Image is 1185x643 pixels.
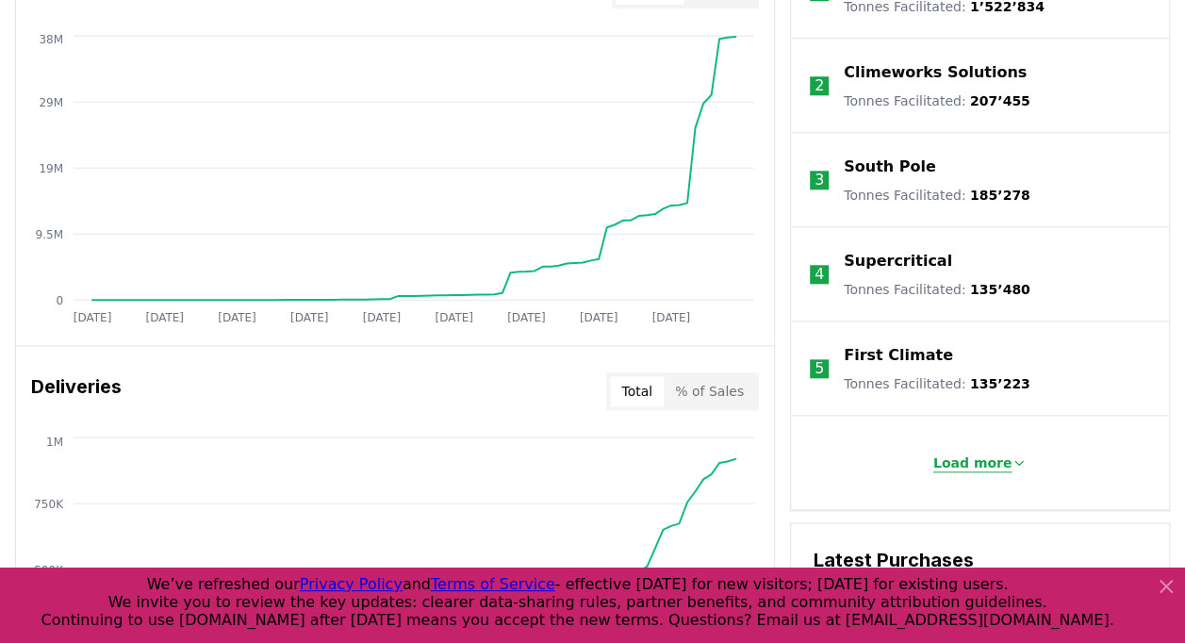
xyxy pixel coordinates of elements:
tspan: 500K [34,563,64,576]
a: Supercritical [844,250,952,272]
span: 185’278 [970,188,1030,203]
p: 4 [815,263,824,286]
a: Climeworks Solutions [844,61,1027,84]
p: 2 [815,74,824,97]
tspan: [DATE] [507,311,546,324]
tspan: [DATE] [363,311,402,324]
span: 135’223 [970,376,1030,391]
button: % of Sales [664,376,755,406]
p: Tonnes Facilitated : [844,280,1030,299]
span: 135’480 [970,282,1030,297]
a: First Climate [844,344,953,367]
button: Load more [918,444,1043,482]
p: 3 [815,169,824,191]
a: South Pole [844,156,936,178]
tspan: 9.5M [36,227,63,240]
tspan: [DATE] [435,311,473,324]
button: Total [610,376,664,406]
tspan: [DATE] [652,311,691,324]
p: Tonnes Facilitated : [844,186,1030,205]
h3: Deliveries [31,372,122,410]
tspan: 19M [39,161,63,174]
tspan: [DATE] [145,311,184,324]
tspan: [DATE] [74,311,112,324]
span: 207’455 [970,93,1030,108]
tspan: 38M [39,33,63,46]
p: 5 [815,357,824,380]
tspan: 1M [46,435,63,448]
h3: Latest Purchases [814,546,1146,574]
p: Load more [933,453,1012,472]
tspan: 29M [39,95,63,108]
p: Tonnes Facilitated : [844,374,1030,393]
tspan: 0 [56,293,63,306]
tspan: [DATE] [290,311,329,324]
tspan: [DATE] [580,311,618,324]
tspan: [DATE] [218,311,256,324]
p: Tonnes Facilitated : [844,91,1030,110]
tspan: 750K [34,497,64,510]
